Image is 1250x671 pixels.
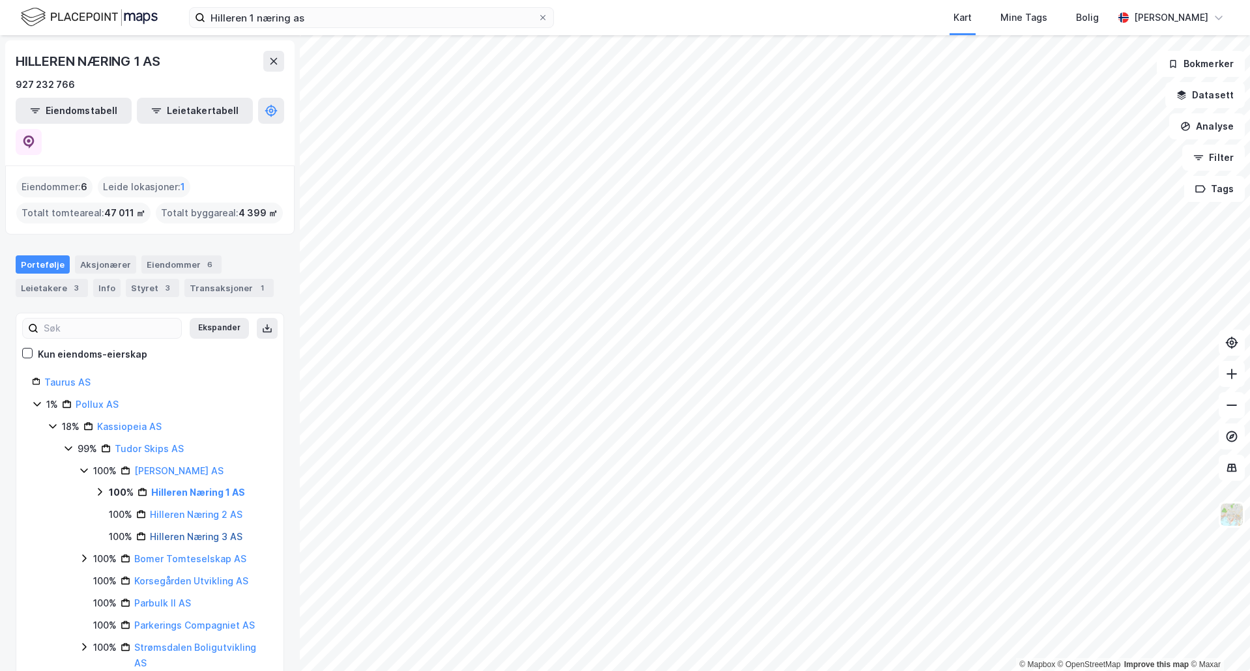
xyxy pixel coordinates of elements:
[1076,10,1099,25] div: Bolig
[38,319,181,338] input: Søk
[93,551,117,567] div: 100%
[134,620,255,631] a: Parkerings Compagniet AS
[78,441,97,457] div: 99%
[1000,10,1047,25] div: Mine Tags
[21,6,158,29] img: logo.f888ab2527a4732fd821a326f86c7f29.svg
[134,465,224,476] a: [PERSON_NAME] AS
[46,397,58,412] div: 1%
[1165,82,1245,108] button: Datasett
[16,51,163,72] div: HILLEREN NÆRING 1 AS
[62,419,80,435] div: 18%
[1019,660,1055,669] a: Mapbox
[93,463,117,479] div: 100%
[203,258,216,271] div: 6
[239,205,278,221] span: 4 399 ㎡
[70,281,83,294] div: 3
[98,177,190,197] div: Leide lokasjoner :
[16,177,93,197] div: Eiendommer :
[126,279,179,297] div: Styret
[1169,113,1245,139] button: Analyse
[16,77,75,93] div: 927 232 766
[93,618,117,633] div: 100%
[255,281,269,294] div: 1
[1185,608,1250,671] div: Kontrollprogram for chat
[134,575,248,586] a: Korsegården Utvikling AS
[161,281,174,294] div: 3
[93,640,117,655] div: 100%
[81,179,87,195] span: 6
[16,98,132,124] button: Eiendomstabell
[93,279,121,297] div: Info
[1219,502,1244,527] img: Z
[1184,176,1245,202] button: Tags
[1185,608,1250,671] iframe: Chat Widget
[151,487,245,498] a: Hilleren Næring 1 AS
[953,10,972,25] div: Kart
[1058,660,1121,669] a: OpenStreetMap
[150,509,242,520] a: Hilleren Næring 2 AS
[205,8,538,27] input: Søk på adresse, matrikkel, gårdeiere, leietakere eller personer
[44,377,91,388] a: Taurus AS
[109,529,132,545] div: 100%
[109,485,134,500] div: 100%
[1124,660,1189,669] a: Improve this map
[156,203,283,223] div: Totalt byggareal :
[181,179,185,195] span: 1
[16,279,88,297] div: Leietakere
[134,553,246,564] a: Bomer Tomteselskap AS
[150,531,242,542] a: Hilleren Næring 3 AS
[190,318,249,339] button: Ekspander
[184,279,274,297] div: Transaksjoner
[141,255,222,274] div: Eiendommer
[93,595,117,611] div: 100%
[93,573,117,589] div: 100%
[76,399,119,410] a: Pollux AS
[134,642,256,668] a: Strømsdalen Boligutvikling AS
[97,421,162,432] a: Kassiopeia AS
[16,203,151,223] div: Totalt tomteareal :
[16,255,70,274] div: Portefølje
[75,255,136,274] div: Aksjonærer
[137,98,253,124] button: Leietakertabell
[104,205,145,221] span: 47 011 ㎡
[1157,51,1245,77] button: Bokmerker
[38,347,147,362] div: Kun eiendoms-eierskap
[109,507,132,522] div: 100%
[134,597,191,608] a: Parbulk II AS
[115,443,184,454] a: Tudor Skips AS
[1134,10,1208,25] div: [PERSON_NAME]
[1182,145,1245,171] button: Filter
